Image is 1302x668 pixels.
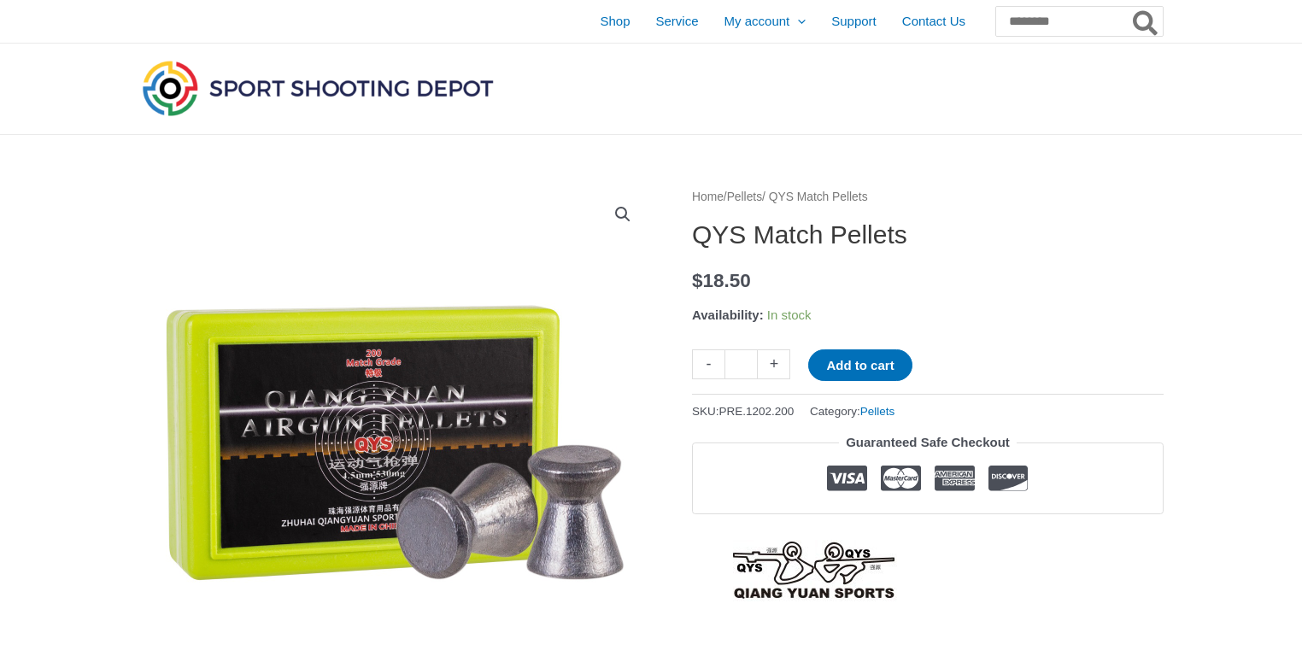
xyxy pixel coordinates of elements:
[767,308,812,322] span: In stock
[138,56,497,120] img: Sport Shooting Depot
[692,190,724,203] a: Home
[808,349,912,381] button: Add to cart
[607,199,638,230] a: View full-screen image gallery
[719,405,795,418] span: PRE.1202.200
[692,270,703,291] span: $
[839,431,1017,454] legend: Guaranteed Safe Checkout
[692,270,751,291] bdi: 18.50
[692,540,938,601] a: QYS
[692,401,794,422] span: SKU:
[724,349,758,379] input: Product quantity
[860,405,895,418] a: Pellets
[1129,7,1163,36] button: Search
[692,308,764,322] span: Availability:
[758,349,790,379] a: +
[810,401,894,422] span: Category:
[727,190,762,203] a: Pellets
[692,220,1164,250] h1: QYS Match Pellets
[692,186,1164,208] nav: Breadcrumb
[692,349,724,379] a: -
